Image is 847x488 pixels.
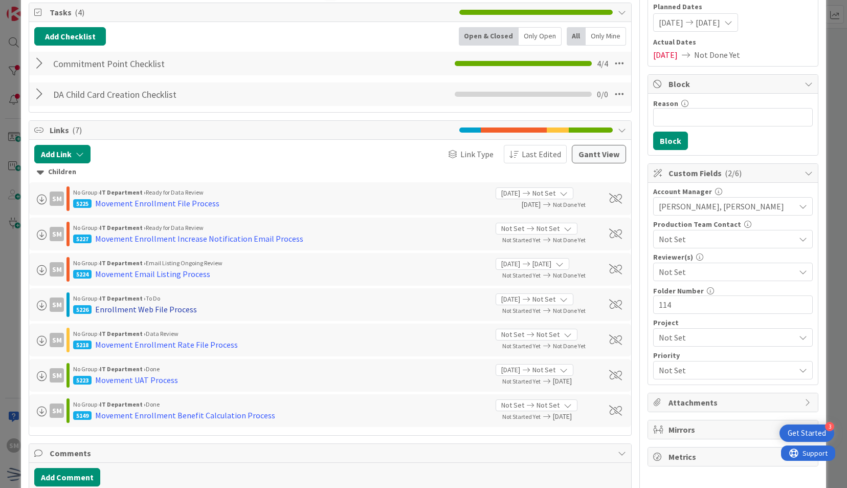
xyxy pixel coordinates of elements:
button: Add Checklist [34,27,106,46]
button: Add Comment [34,468,100,486]
span: Not Started Yet [502,307,541,314]
span: Link Type [460,148,494,160]
span: Not Set [501,223,524,234]
div: SM [50,262,64,277]
span: No Group › [73,188,100,196]
div: Children [37,166,623,178]
div: SM [50,298,64,312]
label: Folder Number [653,286,704,295]
span: Not Done Yet [553,236,586,244]
div: Movement Enrollment File Process [95,197,219,209]
span: [DATE] [659,16,683,29]
span: Not Done Yet [553,307,586,314]
span: [DATE] [501,188,520,199]
span: Not Done Yet [553,271,586,279]
span: Not Started Yet [502,271,541,279]
b: IT Department › [100,400,146,408]
button: Gantt View [572,145,626,163]
span: Comments [50,447,612,459]
span: Last Edited [522,148,561,160]
div: All [567,27,586,46]
div: 3 [825,422,834,431]
span: Not Set [501,400,524,411]
b: IT Department › [100,365,146,373]
div: 5223 [73,376,92,385]
label: Reason [653,99,678,108]
span: Not Started Yet [502,413,541,420]
span: No Group › [73,224,100,231]
span: Support [21,2,47,14]
div: Only Mine [586,27,626,46]
div: SM [50,333,64,347]
button: Block [653,132,688,150]
span: Not Set [537,400,560,411]
span: Not Started Yet [502,236,541,244]
span: Actual Dates [653,37,813,48]
span: Not Started Yet [502,342,541,350]
span: Done [146,400,160,408]
span: Ready for Data Review [146,224,204,231]
span: Not Set [659,330,790,345]
span: 4 / 4 [597,57,608,70]
span: Done [146,365,160,373]
div: SM [50,404,64,418]
span: No Group › [73,294,100,302]
span: [DATE] [696,16,720,29]
span: No Group › [73,400,100,408]
div: Movement UAT Process [95,374,178,386]
button: Add Link [34,145,91,163]
span: [DATE] [532,259,551,269]
span: Not Done Yet [553,201,586,208]
span: Attachments [668,396,799,409]
div: Production Team Contact [653,221,813,228]
span: ( 2/6 ) [725,168,742,178]
b: IT Department › [100,294,146,302]
span: Ready for Data Review [146,188,204,196]
span: Not Set [501,329,524,340]
div: Movement Enrollment Increase Notification Email Process [95,232,303,245]
span: Block [668,78,799,90]
div: Movement Enrollment Rate File Process [95,338,238,351]
div: 5225 [73,199,92,208]
span: No Group › [73,259,100,267]
div: Project [653,319,813,326]
span: Not Started Yet [502,377,541,385]
div: 5224 [73,270,92,279]
span: [DATE] [501,259,520,269]
div: Open Get Started checklist, remaining modules: 3 [779,425,834,442]
div: Movement Enrollment Benefit Calculation Process [95,409,275,421]
span: [DATE] [501,294,520,305]
div: SM [50,368,64,383]
span: Not Done Yet [694,49,740,61]
div: SM [50,227,64,241]
div: Reviewer(s) [653,253,813,261]
span: No Group › [73,330,100,337]
b: IT Department › [100,330,146,337]
span: Data Review [146,330,179,337]
span: Tasks [50,6,454,18]
span: [DATE] [496,199,541,210]
span: Metrics [668,451,799,463]
span: Not Set [659,266,795,278]
span: Not Set [532,294,555,305]
input: Add Checklist... [50,85,280,103]
div: 5218 [73,341,92,349]
span: Not Set [537,329,560,340]
span: Not Set [659,363,790,377]
div: 5149 [73,411,92,420]
span: Custom Fields [668,167,799,179]
b: IT Department › [100,224,146,231]
span: No Group › [73,365,100,373]
span: [DATE] [501,365,520,375]
button: Last Edited [504,145,567,163]
div: Movement Email Listing Process [95,268,210,280]
span: To Do [146,294,160,302]
div: 5227 [73,235,92,243]
span: ( 4 ) [75,7,84,17]
span: [DATE] [553,411,598,422]
div: 5226 [73,305,92,314]
div: SM [50,192,64,206]
span: Links [50,124,454,136]
span: Not Done Yet [553,342,586,350]
span: [DATE] [653,49,678,61]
